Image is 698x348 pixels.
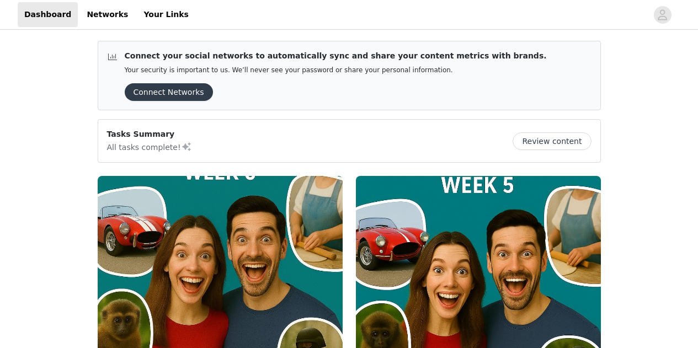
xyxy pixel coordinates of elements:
[125,83,213,101] button: Connect Networks
[107,140,192,153] p: All tasks complete!
[80,2,135,27] a: Networks
[125,66,547,74] p: Your security is important to us. We’ll never see your password or share your personal information.
[107,129,192,140] p: Tasks Summary
[657,6,668,24] div: avatar
[125,50,547,62] p: Connect your social networks to automatically sync and share your content metrics with brands.
[18,2,78,27] a: Dashboard
[513,132,591,150] button: Review content
[137,2,195,27] a: Your Links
